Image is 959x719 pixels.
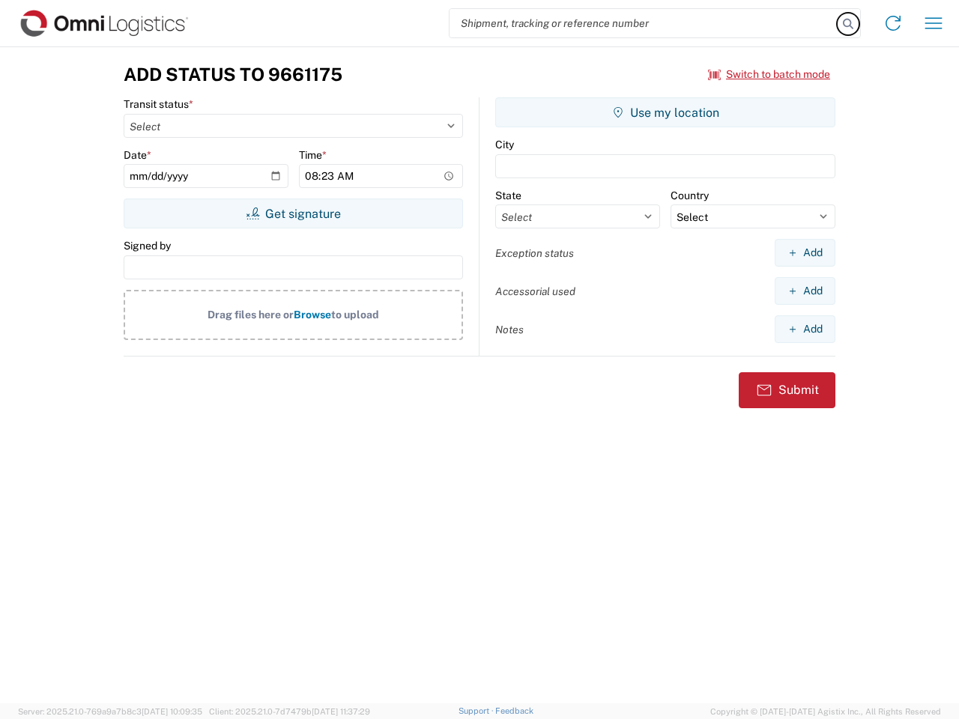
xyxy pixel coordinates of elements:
[495,706,533,715] a: Feedback
[495,246,574,260] label: Exception status
[708,62,830,87] button: Switch to batch mode
[495,323,524,336] label: Notes
[495,189,521,202] label: State
[775,239,835,267] button: Add
[208,309,294,321] span: Drag files here or
[495,285,575,298] label: Accessorial used
[312,707,370,716] span: [DATE] 11:37:29
[124,97,193,111] label: Transit status
[671,189,709,202] label: Country
[124,148,151,162] label: Date
[450,9,838,37] input: Shipment, tracking or reference number
[495,97,835,127] button: Use my location
[142,707,202,716] span: [DATE] 10:09:35
[124,198,463,228] button: Get signature
[710,705,941,718] span: Copyright © [DATE]-[DATE] Agistix Inc., All Rights Reserved
[775,315,835,343] button: Add
[124,64,342,85] h3: Add Status to 9661175
[331,309,379,321] span: to upload
[18,707,202,716] span: Server: 2025.21.0-769a9a7b8c3
[739,372,835,408] button: Submit
[775,277,835,305] button: Add
[294,309,331,321] span: Browse
[209,707,370,716] span: Client: 2025.21.0-7d7479b
[124,239,171,252] label: Signed by
[495,138,514,151] label: City
[459,706,496,715] a: Support
[299,148,327,162] label: Time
